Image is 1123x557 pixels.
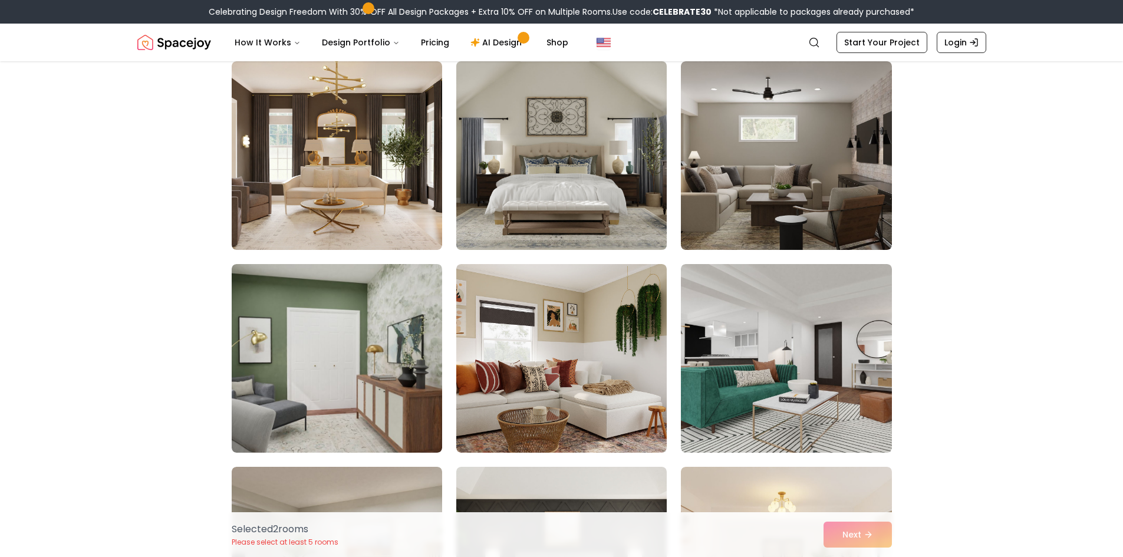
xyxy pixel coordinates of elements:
p: Please select at least 5 rooms [232,538,338,547]
a: Pricing [411,31,459,54]
a: Shop [537,31,578,54]
img: Room room-15 [681,264,891,453]
a: AI Design [461,31,535,54]
button: How It Works [225,31,310,54]
div: Celebrating Design Freedom With 30% OFF All Design Packages + Extra 10% OFF on Multiple Rooms. [209,6,914,18]
a: Spacejoy [137,31,211,54]
img: Spacejoy Logo [137,31,211,54]
img: Room room-14 [456,264,667,453]
a: Login [937,32,986,53]
img: Room room-12 [681,61,891,250]
img: United States [597,35,611,50]
img: Room room-10 [232,61,442,250]
img: Room room-11 [451,57,672,255]
b: CELEBRATE30 [653,6,712,18]
nav: Global [137,24,986,61]
span: Use code: [612,6,712,18]
a: Start Your Project [837,32,927,53]
button: Design Portfolio [312,31,409,54]
p: Selected 2 room s [232,522,338,536]
img: Room room-13 [232,264,442,453]
span: *Not applicable to packages already purchased* [712,6,914,18]
nav: Main [225,31,578,54]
